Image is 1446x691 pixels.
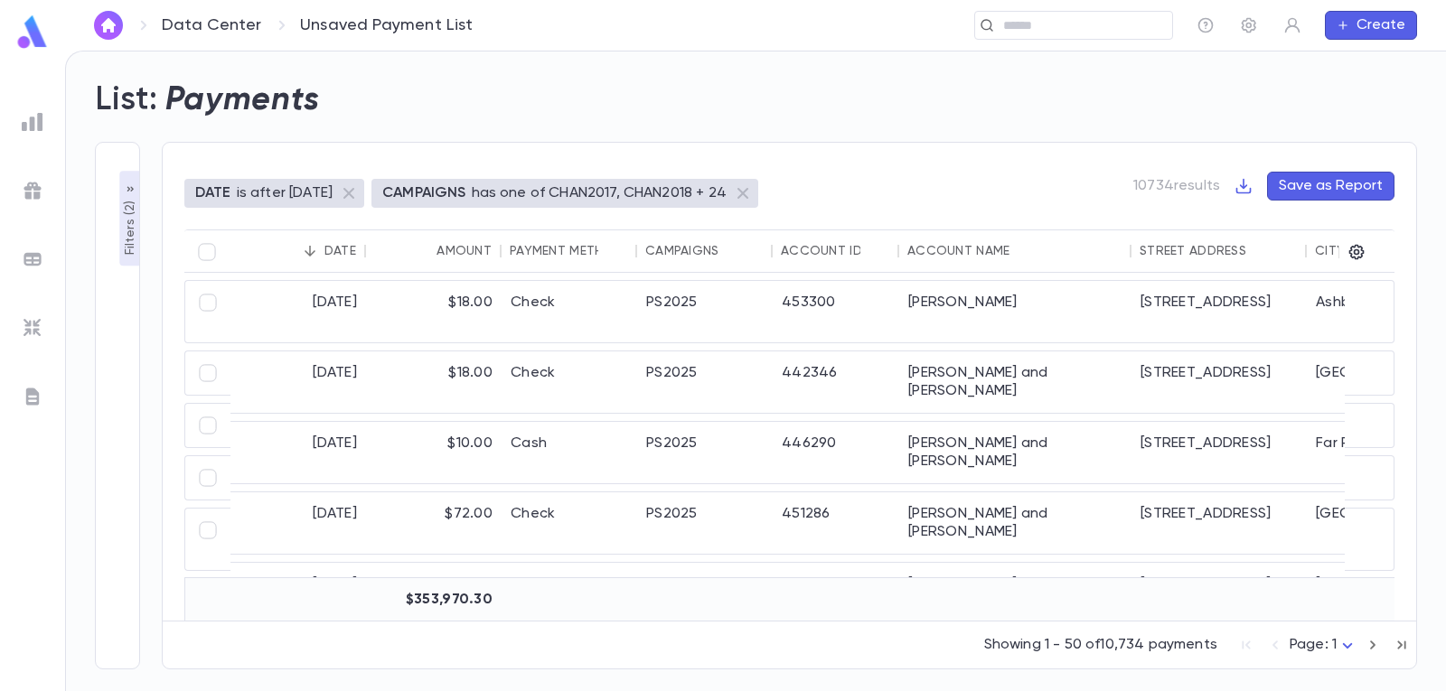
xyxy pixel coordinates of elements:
[773,281,899,342] div: 453300
[22,317,43,339] img: imports_grey.530a8a0e642e233f2baf0ef88e8c9fcb.svg
[637,492,773,554] div: PS2025
[637,281,773,342] div: PS2025
[1246,237,1275,266] button: Sort
[119,172,141,266] button: Filters (2)
[1290,631,1358,659] div: Page: 1
[366,351,502,413] div: $18.00
[1140,244,1246,258] div: Street Address
[1009,237,1038,266] button: Sort
[637,351,773,413] div: PS2025
[121,197,139,256] p: Filters ( 2 )
[907,244,1009,258] div: Account Name
[1307,563,1442,624] div: [GEOGRAPHIC_DATA]
[637,563,773,624] div: PS2025
[1133,177,1220,195] p: 10734 results
[165,80,320,120] h2: Payments
[773,422,899,483] div: 446290
[502,422,637,483] div: Cash
[14,14,51,50] img: logo
[598,237,627,266] button: Sort
[230,563,366,624] div: [DATE]
[95,80,158,120] h2: List:
[510,244,624,258] div: Payment Method
[382,184,465,202] p: CAMPAIGNS
[781,244,862,258] div: Account ID
[22,180,43,201] img: campaigns_grey.99e729a5f7ee94e3726e6486bddda8f1.svg
[899,281,1131,342] div: [PERSON_NAME]
[773,563,899,624] div: 443848
[502,281,637,342] div: Check
[1307,492,1442,554] div: [GEOGRAPHIC_DATA]
[472,184,727,202] p: has one of CHAN2017, CHAN2018 + 24
[899,563,1131,624] div: [PERSON_NAME] and [PERSON_NAME]
[502,351,637,413] div: Check
[22,386,43,407] img: letters_grey.7941b92b52307dd3b8a917253454ce1c.svg
[899,492,1131,554] div: [PERSON_NAME] and [PERSON_NAME]
[437,244,492,258] div: Amount
[1131,422,1307,483] div: [STREET_ADDRESS]
[773,351,899,413] div: 442346
[230,492,366,554] div: [DATE]
[366,578,502,621] div: $353,970.30
[195,184,231,202] p: DATE
[230,281,366,342] div: [DATE]
[899,351,1131,413] div: [PERSON_NAME] and [PERSON_NAME]
[1131,563,1307,624] div: [STREET_ADDRESS][PERSON_NAME]
[1290,638,1337,652] span: Page: 1
[860,237,889,266] button: Sort
[230,351,366,413] div: [DATE]
[371,179,758,208] div: CAMPAIGNShas one of CHAN2017, CHAN2018 + 24
[162,15,261,35] a: Data Center
[1307,351,1442,413] div: [GEOGRAPHIC_DATA]
[366,563,502,624] div: $6.00
[22,111,43,133] img: reports_grey.c525e4749d1bce6a11f5fe2a8de1b229.svg
[1307,422,1442,483] div: Far Rockaway
[899,422,1131,483] div: [PERSON_NAME] and [PERSON_NAME]
[230,422,366,483] div: [DATE]
[645,244,719,258] div: Campaigns
[773,492,899,554] div: 451286
[366,492,502,554] div: $72.00
[502,563,637,624] div: Check
[1307,281,1442,342] div: Ashburn
[1131,351,1307,413] div: [STREET_ADDRESS]
[984,636,1217,654] p: Showing 1 - 50 of 10,734 payments
[296,237,324,266] button: Sort
[300,15,474,35] p: Unsaved Payment List
[366,281,502,342] div: $18.00
[1131,281,1307,342] div: [STREET_ADDRESS]
[1131,492,1307,554] div: [STREET_ADDRESS]
[502,492,637,554] div: Check
[237,184,333,202] p: is after [DATE]
[184,179,364,208] div: DATEis after [DATE]
[408,237,437,266] button: Sort
[324,244,356,258] div: Date
[1325,11,1417,40] button: Create
[366,422,502,483] div: $10.00
[637,422,773,483] div: PS2025
[1315,244,1345,258] div: City
[98,18,119,33] img: home_white.a664292cf8c1dea59945f0da9f25487c.svg
[1267,172,1394,201] button: Save as Report
[719,237,748,266] button: Sort
[22,248,43,270] img: batches_grey.339ca447c9d9533ef1741baa751efc33.svg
